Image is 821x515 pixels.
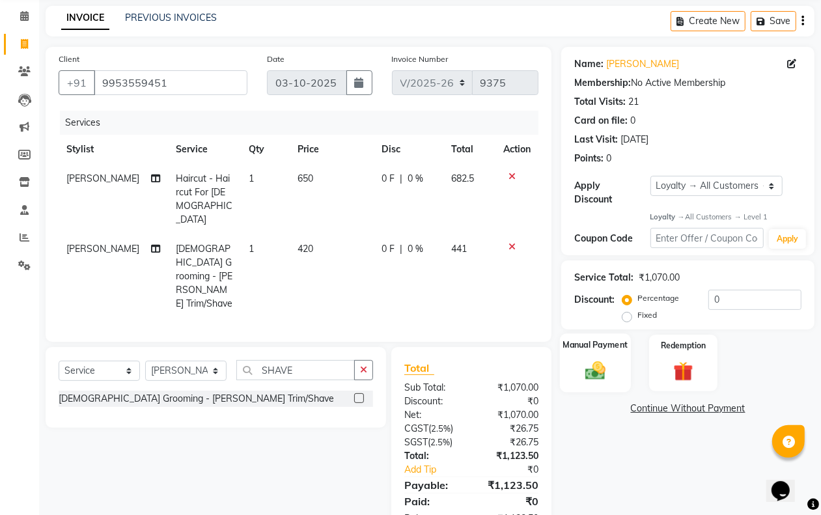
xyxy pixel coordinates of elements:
input: Search by Name/Mobile/Email/Code [94,70,247,95]
div: ₹26.75 [471,422,548,436]
div: [DATE] [620,133,648,146]
strong: Loyalty → [650,212,685,221]
div: Apply Discount [574,179,650,206]
th: Service [168,135,241,164]
span: 0 % [408,242,423,256]
div: ( ) [395,436,471,449]
label: Date [267,53,285,65]
span: 0 F [382,172,395,186]
span: 650 [298,173,313,184]
div: ₹0 [471,395,548,408]
a: [PERSON_NAME] [606,57,679,71]
div: ₹1,123.50 [471,449,548,463]
span: 2.5% [431,423,451,434]
th: Total [444,135,496,164]
div: Discount: [395,395,471,408]
span: 1 [249,243,254,255]
div: ₹1,070.00 [639,271,680,285]
span: [PERSON_NAME] [66,173,139,184]
div: 0 [630,114,635,128]
div: ₹0 [484,463,548,477]
div: Services [60,111,548,135]
div: No Active Membership [574,76,801,90]
img: _cash.svg [579,359,611,383]
span: CGST [404,423,428,434]
span: 682.5 [452,173,475,184]
span: [PERSON_NAME] [66,243,139,255]
div: ₹1,123.50 [471,477,548,493]
div: ₹1,070.00 [471,408,548,422]
div: ₹1,070.00 [471,381,548,395]
th: Disc [374,135,444,164]
div: Last Visit: [574,133,618,146]
iframe: chat widget [766,463,808,502]
span: 0 % [408,172,423,186]
span: | [400,242,402,256]
span: | [400,172,402,186]
div: Name: [574,57,604,71]
div: Discount: [574,293,615,307]
div: All Customers → Level 1 [650,212,801,223]
th: Action [495,135,538,164]
div: ₹0 [471,494,548,509]
th: Stylist [59,135,168,164]
div: Card on file: [574,114,628,128]
button: Apply [769,229,806,249]
div: Total Visits: [574,95,626,109]
div: ₹26.75 [471,436,548,449]
th: Price [290,135,374,164]
span: 1 [249,173,254,184]
a: Add Tip [395,463,484,477]
span: Total [404,361,434,375]
label: Fixed [637,309,657,321]
div: ( ) [395,422,471,436]
span: 420 [298,243,313,255]
span: [DEMOGRAPHIC_DATA] Grooming - [PERSON_NAME] Trim/Shave [176,243,232,309]
div: Membership: [574,76,631,90]
img: _gift.svg [667,359,699,383]
div: Net: [395,408,471,422]
input: Search or Scan [236,360,355,380]
button: +91 [59,70,95,95]
div: Paid: [395,494,471,509]
a: Continue Without Payment [564,402,812,415]
div: Points: [574,152,604,165]
span: 2.5% [430,437,450,447]
div: Service Total: [574,271,633,285]
button: Create New [671,11,745,31]
div: 0 [606,152,611,165]
label: Manual Payment [563,339,628,352]
span: SGST [404,436,428,448]
button: Save [751,11,796,31]
a: PREVIOUS INVOICES [125,12,217,23]
th: Qty [241,135,289,164]
div: Total: [395,449,471,463]
div: [DEMOGRAPHIC_DATA] Grooming - [PERSON_NAME] Trim/Shave [59,392,334,406]
label: Percentage [637,292,679,304]
input: Enter Offer / Coupon Code [650,228,764,248]
div: 21 [628,95,639,109]
span: 0 F [382,242,395,256]
div: Sub Total: [395,381,471,395]
a: INVOICE [61,7,109,30]
span: 441 [452,243,467,255]
label: Invoice Number [392,53,449,65]
div: Coupon Code [574,232,650,245]
div: Payable: [395,477,471,493]
label: Client [59,53,79,65]
label: Redemption [661,340,706,352]
span: Haircut - Haircut For [DEMOGRAPHIC_DATA] [176,173,232,225]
